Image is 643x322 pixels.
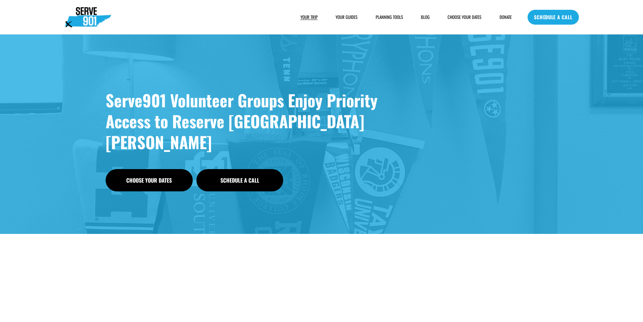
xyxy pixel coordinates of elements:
a: SCHEDULE A CALL [528,10,579,25]
img: Serve901 [64,7,111,27]
a: BLOG [421,14,430,21]
a: folder dropdown [300,14,318,21]
a: YOUR GUIDES [336,14,357,21]
a: DONATE [500,14,512,21]
span: PLANNING TOOLS [376,14,403,20]
a: Choose Your Dates [106,169,193,191]
a: Schedule a Call [196,169,284,191]
a: CHOOSE YOUR DATES [448,14,481,21]
a: folder dropdown [376,14,403,21]
span: YOUR TRIP [300,14,318,20]
strong: Serve901 Volunteer Groups Enjoy Priority Access to Reserve [GEOGRAPHIC_DATA][PERSON_NAME] [106,88,382,154]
